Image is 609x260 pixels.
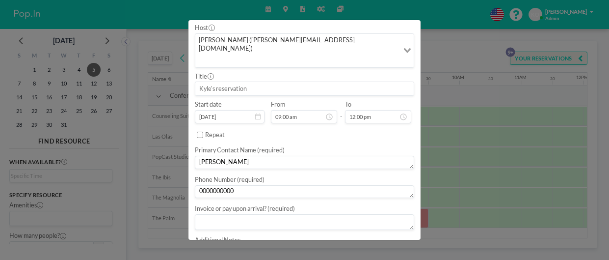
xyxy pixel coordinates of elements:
label: Repeat [205,131,225,139]
input: Kyle's reservation [195,82,414,95]
span: [PERSON_NAME] ([PERSON_NAME][EMAIL_ADDRESS][DOMAIN_NAME]) [197,36,397,53]
span: - [340,103,342,120]
label: Title [195,73,213,81]
div: Search for option [195,34,414,67]
label: From [271,101,285,109]
label: Phone Number (required) [195,176,265,184]
label: Start date [195,101,222,109]
label: Host [195,24,214,32]
label: Invoice or pay upon arrival? (required) [195,205,295,213]
label: Primary Contact Name (required) [195,146,285,154]
input: Search for option [196,55,397,65]
label: To [345,101,351,109]
label: Additional Notes [195,236,240,244]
